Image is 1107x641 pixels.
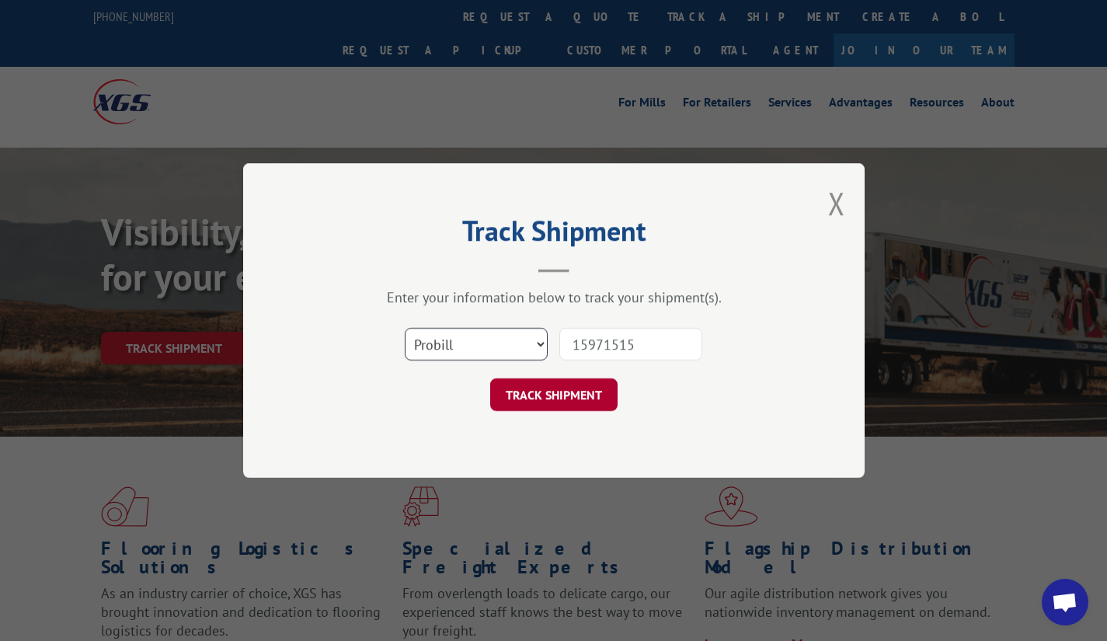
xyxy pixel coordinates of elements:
div: Open chat [1042,579,1088,625]
div: Enter your information below to track your shipment(s). [321,288,787,306]
button: Close modal [828,183,845,224]
button: TRACK SHIPMENT [490,378,618,411]
input: Number(s) [559,328,702,361]
h2: Track Shipment [321,220,787,249]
